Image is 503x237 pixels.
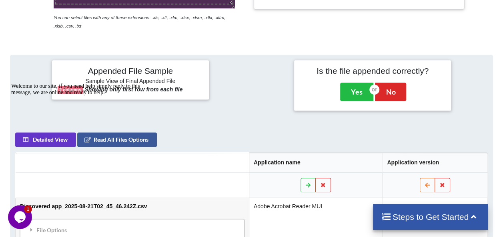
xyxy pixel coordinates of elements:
[58,78,203,86] h6: Sample View of Final Appended File
[382,153,487,172] th: Application version
[58,66,203,77] h4: Appended File Sample
[8,80,152,201] iframe: chat widget
[249,153,382,172] th: Application name
[54,15,226,28] i: You can select files with any of these extensions: .xls, .xlt, .xlm, .xlsx, .xlsm, .xltx, .xltm, ...
[3,3,147,16] div: Welcome to our site, if you need help simply reply to this message, we are online and ready to help.
[3,3,132,16] span: Welcome to our site, if you need help simply reply to this message, we are online and ready to help.
[300,66,445,76] h4: Is the file appended correctly?
[340,83,373,101] button: Yes
[8,205,34,229] iframe: chat widget
[381,212,480,222] h4: Steps to Get Started
[375,83,406,101] button: No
